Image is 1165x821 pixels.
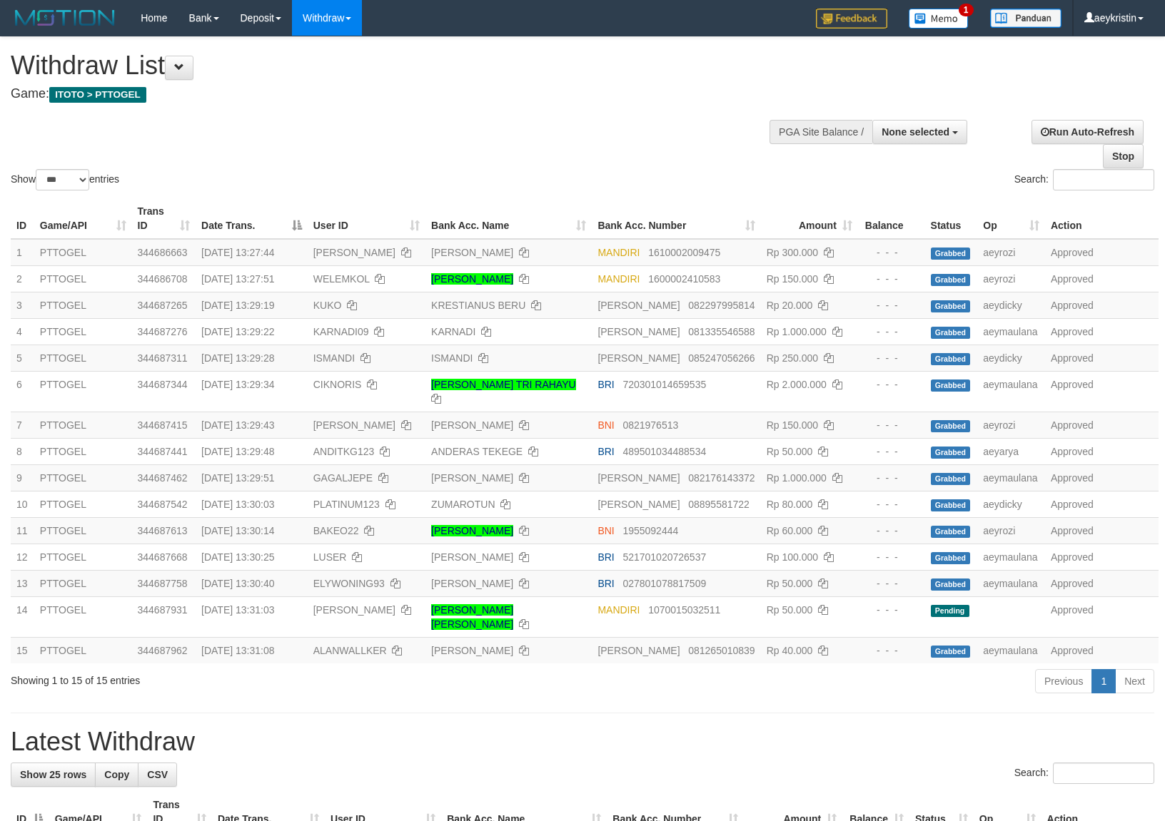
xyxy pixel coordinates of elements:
[431,645,513,656] a: [PERSON_NAME]
[931,300,971,312] span: Grabbed
[313,551,347,563] span: LUSER
[49,87,146,103] span: ITOTO > PTTOGEL
[1045,345,1159,371] td: Approved
[313,273,370,285] span: WELEMKOL
[931,248,971,260] span: Grabbed
[1045,265,1159,292] td: Approved
[201,247,274,258] span: [DATE] 13:27:44
[767,247,818,258] span: Rp 300.000
[1053,763,1154,784] input: Search:
[864,550,919,564] div: - - -
[864,325,919,339] div: - - -
[431,379,576,390] a: [PERSON_NAME] TRI RAHAYU
[931,274,971,286] span: Grabbed
[313,352,355,364] span: ISMANDI
[688,645,755,656] span: Copy 081265010839 to clipboard
[977,544,1045,570] td: aeymaulana
[34,412,132,438] td: PTTOGEL
[872,120,967,144] button: None selected
[931,379,971,392] span: Grabbed
[313,578,385,589] span: ELYWONING93
[201,472,274,484] span: [DATE] 13:29:51
[34,596,132,637] td: PTTOGEL
[11,239,34,266] td: 1
[11,87,762,101] h4: Game:
[138,300,188,311] span: 344687265
[431,604,513,630] a: [PERSON_NAME] [PERSON_NAME]
[431,551,513,563] a: [PERSON_NAME]
[138,247,188,258] span: 344686663
[11,292,34,318] td: 3
[11,570,34,596] td: 13
[761,198,858,239] th: Amount: activate to sort column ascending
[138,578,188,589] span: 344687758
[201,300,274,311] span: [DATE] 13:29:19
[1014,169,1154,190] label: Search:
[597,525,614,536] span: BNI
[688,352,755,364] span: Copy 085247056266 to clipboard
[977,570,1045,596] td: aeymaulana
[959,4,974,16] span: 1
[648,273,720,285] span: Copy 1600002410583 to clipboard
[931,420,971,432] span: Grabbed
[931,526,971,538] span: Grabbed
[977,438,1045,464] td: aeyarya
[622,525,678,536] span: Copy 1955092444 to clipboard
[977,292,1045,318] td: aeydicky
[977,345,1045,371] td: aeydicky
[990,9,1061,28] img: panduan.png
[1045,371,1159,412] td: Approved
[864,444,919,459] div: - - -
[597,472,680,484] span: [PERSON_NAME]
[34,371,132,412] td: PTTOGEL
[648,604,720,616] span: Copy 1070015032511 to clipboard
[36,169,89,190] select: Showentries
[688,326,755,337] span: Copy 081335546588 to clipboard
[864,351,919,365] div: - - -
[201,446,274,457] span: [DATE] 13:29:48
[858,198,925,239] th: Balance
[34,239,132,266] td: PTTOGEL
[34,345,132,371] td: PTTOGEL
[201,379,274,390] span: [DATE] 13:29:34
[977,239,1045,266] td: aeyrozi
[767,352,818,364] span: Rp 250.000
[11,728,1154,756] h1: Latest Withdraw
[767,326,827,337] span: Rp 1.000.000
[147,769,168,780] span: CSV
[431,472,513,484] a: [PERSON_NAME]
[864,418,919,432] div: - - -
[11,345,34,371] td: 5
[1045,544,1159,570] td: Approved
[767,446,813,457] span: Rp 50.000
[11,637,34,663] td: 15
[770,120,872,144] div: PGA Site Balance /
[1103,144,1144,168] a: Stop
[767,379,827,390] span: Rp 2.000.000
[977,318,1045,345] td: aeymaulana
[34,464,132,491] td: PTTOGEL
[931,646,971,658] span: Grabbed
[597,499,680,510] span: [PERSON_NAME]
[1045,637,1159,663] td: Approved
[11,491,34,517] td: 10
[977,412,1045,438] td: aeyrozi
[34,318,132,345] td: PTTOGEL
[1032,120,1144,144] a: Run Auto-Refresh
[1045,438,1159,464] td: Approved
[431,352,473,364] a: ISMANDI
[622,419,678,431] span: Copy 0821976513 to clipboard
[864,298,919,312] div: - - -
[431,326,475,337] a: KARNADI
[104,769,129,780] span: Copy
[1045,412,1159,438] td: Approved
[1045,239,1159,266] td: Approved
[648,247,720,258] span: Copy 1610002009475 to clipboard
[196,198,308,239] th: Date Trans.: activate to sort column descending
[977,198,1045,239] th: Op: activate to sort column ascending
[977,265,1045,292] td: aeyrozi
[34,438,132,464] td: PTTOGEL
[138,352,188,364] span: 344687311
[431,499,495,510] a: ZUMAROTUN
[597,604,640,616] span: MANDIRI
